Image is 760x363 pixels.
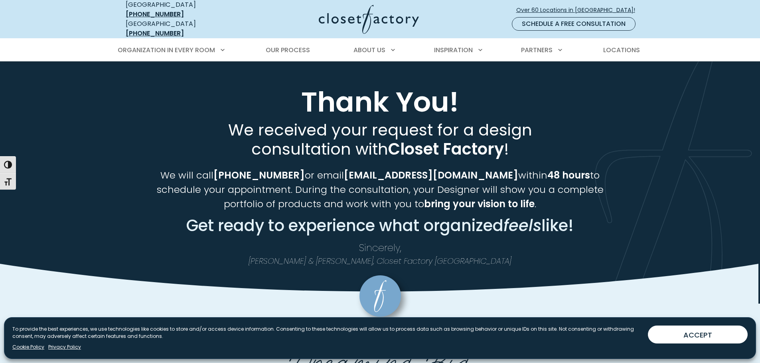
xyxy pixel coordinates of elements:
p: To provide the best experiences, we use technologies like cookies to store and/or access device i... [12,326,642,340]
a: Cookie Policy [12,343,44,351]
strong: [EMAIL_ADDRESS][DOMAIN_NAME] [344,169,518,182]
strong: bring your vision to life [424,197,535,210]
button: ACCEPT [648,326,748,343]
span: Locations [603,45,640,55]
a: [PHONE_NUMBER] [126,29,184,38]
em: feels [503,214,541,237]
span: We will call or email within to schedule your appointment. During the consultation, your Designer... [157,169,604,210]
a: Privacy Policy [48,343,81,351]
strong: 48 hours [547,169,590,182]
h1: Thank You! [124,87,636,117]
span: Sincerely, [359,241,401,254]
span: We received your request for a design consultation with ! [228,119,532,160]
strong: [PHONE_NUMBER] [213,169,305,182]
div: [GEOGRAPHIC_DATA] [126,19,241,38]
span: Get Inspired and Start [239,316,521,352]
span: Over 60 Locations in [GEOGRAPHIC_DATA]! [516,6,642,14]
em: [PERSON_NAME] & [PERSON_NAME], Closet Factory [GEOGRAPHIC_DATA] [249,255,511,267]
nav: Primary Menu [112,39,648,61]
span: About Us [353,45,385,55]
strong: Closet Factory [388,138,504,160]
a: Over 60 Locations in [GEOGRAPHIC_DATA]! [516,3,642,17]
span: Our Process [266,45,310,55]
a: Schedule a Free Consultation [512,17,636,31]
img: Closet Factory Logo [319,5,419,34]
span: Inspiration [434,45,473,55]
span: Get ready to experience what organized like! [186,214,574,237]
a: [PHONE_NUMBER] [126,10,184,19]
span: Organization in Every Room [118,45,215,55]
span: Partners [521,45,553,55]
